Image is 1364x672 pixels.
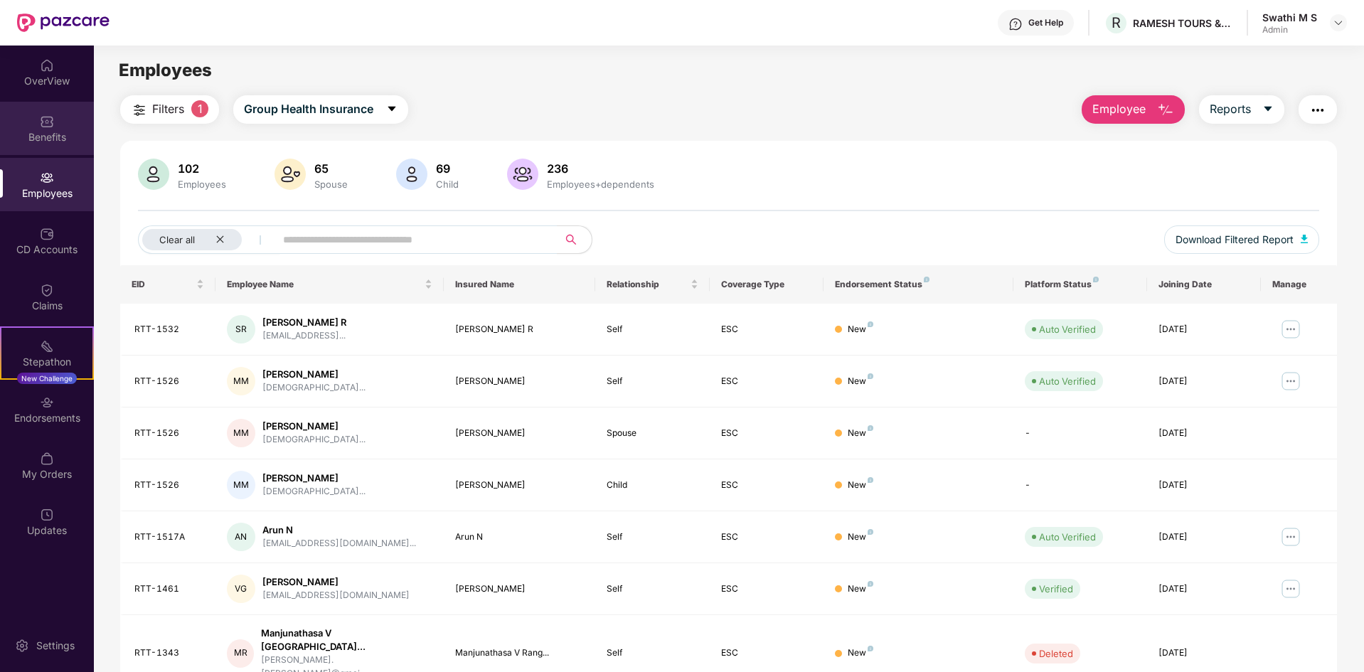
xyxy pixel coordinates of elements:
div: [EMAIL_ADDRESS][DOMAIN_NAME]... [262,537,416,550]
div: [DATE] [1158,479,1250,492]
img: manageButton [1279,577,1302,600]
span: caret-down [1262,103,1274,116]
div: Self [607,646,698,660]
img: svg+xml;base64,PHN2ZyB4bWxucz0iaHR0cDovL3d3dy53My5vcmcvMjAwMC9zdmciIHdpZHRoPSI4IiBoZWlnaHQ9IjgiIH... [868,477,873,483]
div: AN [227,523,255,551]
div: New [848,530,873,544]
div: ESC [721,582,812,596]
img: svg+xml;base64,PHN2ZyBpZD0iSG9tZSIgeG1sbnM9Imh0dHA6Ly93d3cudzMub3JnLzIwMDAvc3ZnIiB3aWR0aD0iMjAiIG... [40,58,54,73]
div: VG [227,575,255,603]
div: Spouse [607,427,698,440]
img: svg+xml;base64,PHN2ZyB4bWxucz0iaHR0cDovL3d3dy53My5vcmcvMjAwMC9zdmciIHdpZHRoPSI4IiBoZWlnaHQ9IjgiIH... [1093,277,1099,282]
th: Insured Name [444,265,596,304]
th: Coverage Type [710,265,824,304]
span: R [1112,14,1121,31]
button: search [557,225,592,254]
div: ESC [721,530,812,544]
div: New [848,323,873,336]
img: svg+xml;base64,PHN2ZyB4bWxucz0iaHR0cDovL3d3dy53My5vcmcvMjAwMC9zdmciIHdpZHRoPSI4IiBoZWlnaHQ9IjgiIH... [868,425,873,431]
div: RTT-1532 [134,323,204,336]
img: svg+xml;base64,PHN2ZyBpZD0iTXlfT3JkZXJzIiBkYXRhLW5hbWU9Ik15IE9yZGVycyIgeG1sbnM9Imh0dHA6Ly93d3cudz... [40,452,54,466]
span: Group Health Insurance [244,100,373,118]
div: SR [227,315,255,343]
div: [PERSON_NAME] [262,368,366,381]
div: MM [227,367,255,395]
div: New [848,646,873,660]
div: [PERSON_NAME] [455,582,585,596]
img: svg+xml;base64,PHN2ZyBpZD0iSGVscC0zMngzMiIgeG1sbnM9Imh0dHA6Ly93d3cudzMub3JnLzIwMDAvc3ZnIiB3aWR0aD... [1008,17,1023,31]
div: [PERSON_NAME] R [455,323,585,336]
img: New Pazcare Logo [17,14,110,32]
div: [PERSON_NAME] [455,375,585,388]
div: 102 [175,161,229,176]
div: RTT-1526 [134,427,204,440]
button: Reportscaret-down [1199,95,1284,124]
div: [PERSON_NAME] R [262,316,346,329]
th: EID [120,265,215,304]
div: MR [227,639,254,668]
div: ESC [721,323,812,336]
img: svg+xml;base64,PHN2ZyB4bWxucz0iaHR0cDovL3d3dy53My5vcmcvMjAwMC9zdmciIHhtbG5zOnhsaW5rPSJodHRwOi8vd3... [1157,102,1174,119]
div: ESC [721,375,812,388]
img: svg+xml;base64,PHN2ZyBpZD0iU2V0dGluZy0yMHgyMCIgeG1sbnM9Imh0dHA6Ly93d3cudzMub3JnLzIwMDAvc3ZnIiB3aW... [15,639,29,653]
img: svg+xml;base64,PHN2ZyB4bWxucz0iaHR0cDovL3d3dy53My5vcmcvMjAwMC9zdmciIHhtbG5zOnhsaW5rPSJodHRwOi8vd3... [396,159,427,190]
div: Employees [175,178,229,190]
div: Admin [1262,24,1317,36]
img: manageButton [1279,370,1302,393]
div: [DATE] [1158,646,1250,660]
div: 236 [544,161,657,176]
span: close [215,235,225,244]
div: Self [607,530,698,544]
th: Joining Date [1147,265,1261,304]
div: [EMAIL_ADDRESS]... [262,329,346,343]
div: [DATE] [1158,375,1250,388]
div: New [848,375,873,388]
img: svg+xml;base64,PHN2ZyBpZD0iRW5kb3JzZW1lbnRzIiB4bWxucz0iaHR0cDovL3d3dy53My5vcmcvMjAwMC9zdmciIHdpZH... [40,395,54,410]
div: RTT-1343 [134,646,204,660]
img: svg+xml;base64,PHN2ZyB4bWxucz0iaHR0cDovL3d3dy53My5vcmcvMjAwMC9zdmciIHhtbG5zOnhsaW5rPSJodHRwOi8vd3... [138,159,169,190]
img: svg+xml;base64,PHN2ZyB4bWxucz0iaHR0cDovL3d3dy53My5vcmcvMjAwMC9zdmciIHdpZHRoPSI4IiBoZWlnaHQ9IjgiIH... [924,277,929,282]
button: Clear allclose [138,225,280,254]
span: Reports [1210,100,1251,118]
img: svg+xml;base64,PHN2ZyBpZD0iQmVuZWZpdHMiIHhtbG5zPSJodHRwOi8vd3d3LnczLm9yZy8yMDAwL3N2ZyIgd2lkdGg9Ij... [40,114,54,129]
div: MM [227,471,255,499]
td: - [1013,407,1146,459]
div: Auto Verified [1039,322,1096,336]
img: manageButton [1279,318,1302,341]
button: Employee [1082,95,1185,124]
div: Settings [32,639,79,653]
div: Self [607,323,698,336]
div: RAMESH TOURS & TRAVELS PRIVATE LIMITED [1133,16,1232,30]
div: Platform Status [1025,279,1135,290]
img: svg+xml;base64,PHN2ZyB4bWxucz0iaHR0cDovL3d3dy53My5vcmcvMjAwMC9zdmciIHdpZHRoPSIyMSIgaGVpZ2h0PSIyMC... [40,339,54,353]
span: Employee Name [227,279,422,290]
th: Manage [1261,265,1337,304]
div: [DATE] [1158,323,1250,336]
div: Child [607,479,698,492]
div: Stepathon [1,355,92,369]
div: [DATE] [1158,427,1250,440]
span: 1 [191,100,208,117]
button: Filters1 [120,95,219,124]
div: 65 [311,161,351,176]
span: Download Filtered Report [1176,232,1294,247]
div: Spouse [311,178,351,190]
button: Group Health Insurancecaret-down [233,95,408,124]
img: svg+xml;base64,PHN2ZyB4bWxucz0iaHR0cDovL3d3dy53My5vcmcvMjAwMC9zdmciIHdpZHRoPSIyNCIgaGVpZ2h0PSIyNC... [131,102,148,119]
img: svg+xml;base64,PHN2ZyBpZD0iRW1wbG95ZWVzIiB4bWxucz0iaHR0cDovL3d3dy53My5vcmcvMjAwMC9zdmciIHdpZHRoPS... [40,171,54,185]
span: Employees [119,60,212,80]
img: svg+xml;base64,PHN2ZyB4bWxucz0iaHR0cDovL3d3dy53My5vcmcvMjAwMC9zdmciIHdpZHRoPSI4IiBoZWlnaHQ9IjgiIH... [868,373,873,379]
img: svg+xml;base64,PHN2ZyB4bWxucz0iaHR0cDovL3d3dy53My5vcmcvMjAwMC9zdmciIHdpZHRoPSI4IiBoZWlnaHQ9IjgiIH... [868,529,873,535]
div: RTT-1526 [134,375,204,388]
div: [PERSON_NAME] [455,427,585,440]
img: manageButton [1279,526,1302,548]
img: svg+xml;base64,PHN2ZyB4bWxucz0iaHR0cDovL3d3dy53My5vcmcvMjAwMC9zdmciIHdpZHRoPSI4IiBoZWlnaHQ9IjgiIH... [868,581,873,587]
div: RTT-1526 [134,479,204,492]
div: Employees+dependents [544,178,657,190]
div: New [848,479,873,492]
td: - [1013,459,1146,511]
img: svg+xml;base64,PHN2ZyB4bWxucz0iaHR0cDovL3d3dy53My5vcmcvMjAwMC9zdmciIHhtbG5zOnhsaW5rPSJodHRwOi8vd3... [275,159,306,190]
span: caret-down [386,103,398,116]
div: RTT-1461 [134,582,204,596]
img: svg+xml;base64,PHN2ZyB4bWxucz0iaHR0cDovL3d3dy53My5vcmcvMjAwMC9zdmciIHhtbG5zOnhsaW5rPSJodHRwOi8vd3... [1301,235,1308,243]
